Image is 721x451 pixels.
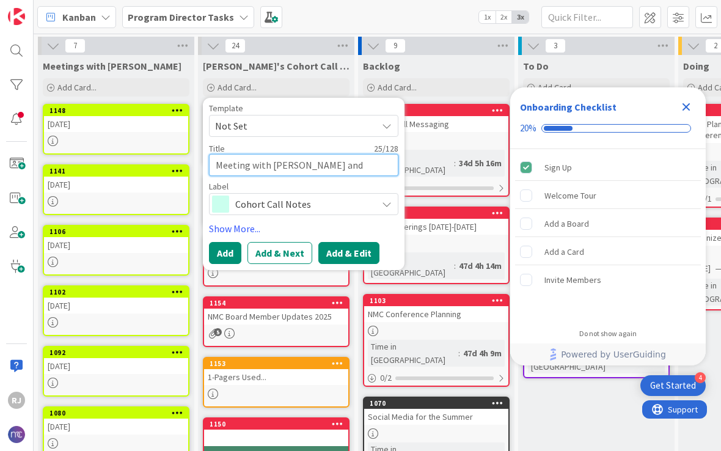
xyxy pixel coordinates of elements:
[370,296,508,305] div: 1103
[44,358,188,374] div: [DATE]
[44,105,188,132] div: 1148[DATE]
[218,82,257,93] span: Add Card...
[520,100,617,114] div: Onboarding Checklist
[49,288,188,296] div: 1102
[49,348,188,357] div: 1092
[57,82,97,93] span: Add Card...
[204,358,348,385] div: 11531-Pagers Used...
[209,104,243,112] span: Template
[458,346,460,360] span: :
[209,143,225,154] label: Title
[561,347,666,362] span: Powered by UserGuiding
[225,38,246,53] span: 24
[544,160,572,175] div: Sign Up
[44,116,188,132] div: [DATE]
[385,38,406,53] span: 9
[44,347,188,358] div: 1092
[544,273,601,287] div: Invite Members
[364,116,508,132] div: Cohort Call Messaging
[44,408,188,435] div: 1080[DATE]
[44,419,188,435] div: [DATE]
[364,398,508,409] div: 1070
[520,123,536,134] div: 20%
[364,180,508,196] div: 0/1
[541,6,633,28] input: Quick Filter...
[203,60,350,72] span: Ros's Cohort Call Notes
[49,106,188,115] div: 1148
[512,11,529,23] span: 3x
[215,118,368,134] span: Not Set
[364,306,508,322] div: NMC Conference Planning
[44,347,188,374] div: 1092[DATE]
[380,372,392,384] span: 0 / 2
[8,392,25,409] div: RJ
[538,82,577,93] span: Add Card...
[235,196,371,213] span: Cohort Call Notes
[510,87,706,365] div: Checklist Container
[545,38,566,53] span: 3
[44,408,188,419] div: 1080
[364,295,508,322] div: 1103NMC Conference Planning
[204,369,348,385] div: 1-Pagers Used...
[62,10,96,24] span: Kanban
[44,166,188,193] div: 1141[DATE]
[683,60,709,72] span: Doing
[363,60,400,72] span: Backlog
[515,154,701,181] div: Sign Up is complete.
[364,370,508,386] div: 0/2
[364,219,508,235] div: PD & Gatherings [DATE]-[DATE]
[676,97,696,117] div: Close Checklist
[364,105,508,116] div: 1152
[378,82,417,93] span: Add Card...
[44,298,188,313] div: [DATE]
[544,244,584,259] div: Add a Card
[364,208,508,235] div: 1107PD & Gatherings [DATE]-[DATE]
[44,105,188,116] div: 1148
[370,106,508,115] div: 1152
[579,329,637,339] div: Do not show again
[210,420,348,428] div: 1150
[49,167,188,175] div: 1141
[516,343,700,365] a: Powered by UserGuiding
[515,266,701,293] div: Invite Members is incomplete.
[460,346,505,360] div: 47d 4h 9m
[247,242,312,264] button: Add & Next
[368,252,454,279] div: Time in [GEOGRAPHIC_DATA]
[209,221,398,236] a: Show More...
[364,409,508,425] div: Social Media for the Summer
[8,426,25,443] img: avatar
[44,226,188,237] div: 1106
[204,298,348,309] div: 1154
[368,150,454,177] div: Time in [GEOGRAPHIC_DATA]
[44,177,188,193] div: [DATE]
[204,309,348,324] div: NMC Board Member Updates 2025
[65,38,86,53] span: 7
[368,340,458,367] div: Time in [GEOGRAPHIC_DATA]
[44,237,188,253] div: [DATE]
[456,259,505,273] div: 47d 4h 14m
[49,227,188,236] div: 1106
[515,182,701,209] div: Welcome Tour is incomplete.
[700,193,712,205] span: 0 / 1
[520,123,696,134] div: Checklist progress: 20%
[544,216,589,231] div: Add a Board
[370,399,508,408] div: 1070
[209,154,398,176] textarea: Meeting with [PERSON_NAME] and [PERSON_NAME]
[209,242,241,264] button: Add
[49,409,188,417] div: 1080
[128,11,234,23] b: Program Director Tasks
[650,380,696,392] div: Get Started
[44,287,188,313] div: 1102[DATE]
[210,359,348,368] div: 1153
[370,209,508,218] div: 1107
[510,149,706,321] div: Checklist items
[8,8,25,25] img: Visit kanbanzone.com
[454,259,456,273] span: :
[515,238,701,265] div: Add a Card is incomplete.
[695,372,706,383] div: 4
[364,398,508,425] div: 1070Social Media for the Summer
[510,343,706,365] div: Footer
[43,60,181,72] span: Meetings with Danny
[640,375,706,396] div: Open Get Started checklist, remaining modules: 4
[544,188,596,203] div: Welcome Tour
